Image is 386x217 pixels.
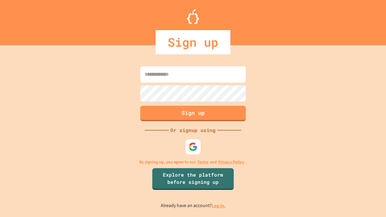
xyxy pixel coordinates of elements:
[188,142,198,151] img: google-icon.svg
[161,202,226,209] p: Already have an account?
[140,106,246,121] button: Sign up
[218,159,244,165] a: Privacy Policy
[187,9,199,24] img: Logo.svg
[169,127,217,134] div: Or signup using
[212,203,226,209] a: Log in.
[197,159,208,165] a: Terms
[152,168,234,190] a: Explore the platform before signing up
[139,159,247,165] p: By signing up, you agree to our and .
[156,30,230,54] div: Sign up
